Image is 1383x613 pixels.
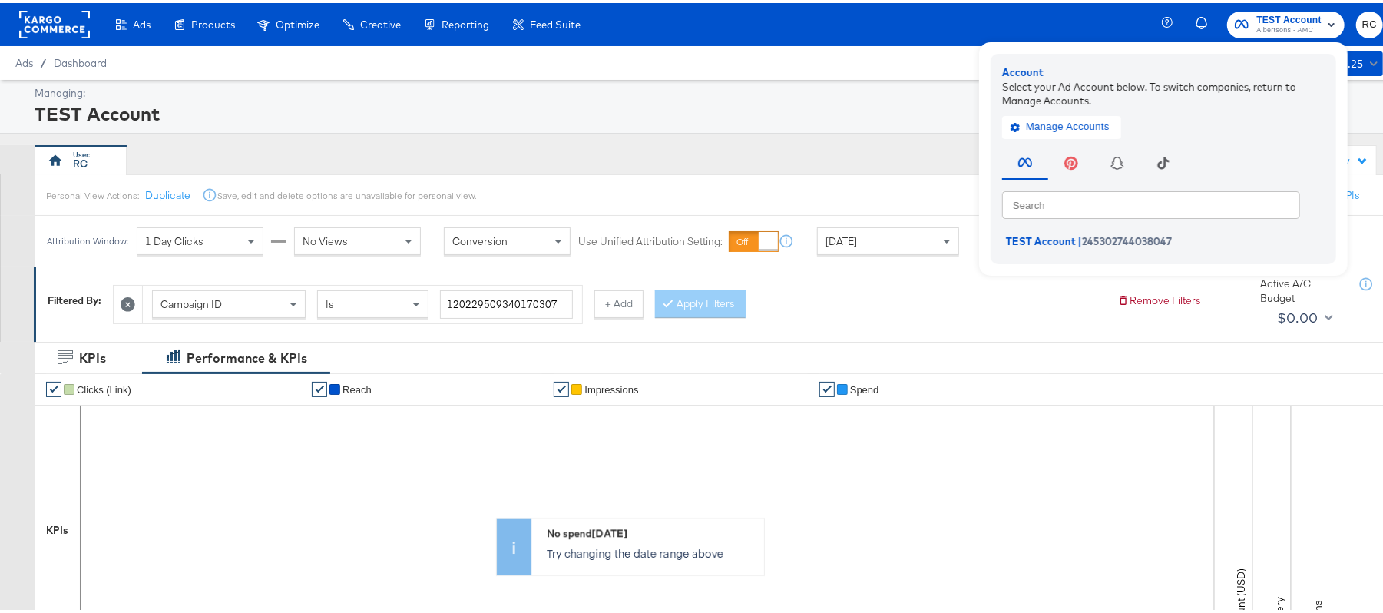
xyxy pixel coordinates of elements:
[1002,62,1325,77] div: Account
[35,83,1379,98] div: Managing:
[825,231,857,245] span: [DATE]
[191,15,235,28] span: Products
[1227,8,1345,35] button: TEST AccountAlbertsons - AMC
[15,54,33,66] span: Ads
[1078,232,1082,244] span: |
[1256,22,1322,34] span: Albertsons - AMC
[442,15,489,28] span: Reporting
[1256,9,1322,25] span: TEST Account
[594,287,644,315] button: + Add
[584,381,638,393] span: Impressions
[1277,303,1318,326] div: $0.00
[1356,8,1383,35] button: RC
[819,379,835,394] a: ✔
[77,381,131,393] span: Clicks (Link)
[48,290,101,305] div: Filtered By:
[35,98,1379,124] div: TEST Account
[217,187,476,199] div: Save, edit and delete options are unavailable for personal view.
[1260,273,1345,302] div: Active A/C Budget
[360,15,401,28] span: Creative
[187,346,307,364] div: Performance & KPIs
[145,231,203,245] span: 1 Day Clicks
[554,379,569,394] a: ✔
[276,15,319,28] span: Optimize
[452,231,508,245] span: Conversion
[1117,290,1201,305] button: Remove Filters
[46,187,139,199] div: Personal View Actions:
[578,231,723,246] label: Use Unified Attribution Setting:
[440,287,573,316] input: Enter a search term
[133,15,151,28] span: Ads
[326,294,334,308] span: Is
[46,233,129,244] div: Attribution Window:
[33,54,54,66] span: /
[547,523,756,538] div: No spend [DATE]
[547,542,756,558] p: Try changing the date range above
[1014,115,1110,133] span: Manage Accounts
[160,294,222,308] span: Campaign ID
[303,231,348,245] span: No Views
[73,154,88,168] div: RC
[79,346,106,364] div: KPIs
[1362,13,1377,31] span: RC
[54,54,107,66] a: Dashboard
[1271,303,1336,327] button: $0.00
[530,15,581,28] span: Feed Suite
[342,381,372,393] span: Reach
[1082,232,1172,244] span: 245302744038047
[312,379,327,394] a: ✔
[46,379,61,394] a: ✔
[850,381,879,393] span: Spend
[1006,232,1076,244] span: TEST Account
[1002,112,1121,135] button: Manage Accounts
[1002,76,1325,104] div: Select your Ad Account below. To switch companies, return to Manage Accounts.
[145,185,190,200] button: Duplicate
